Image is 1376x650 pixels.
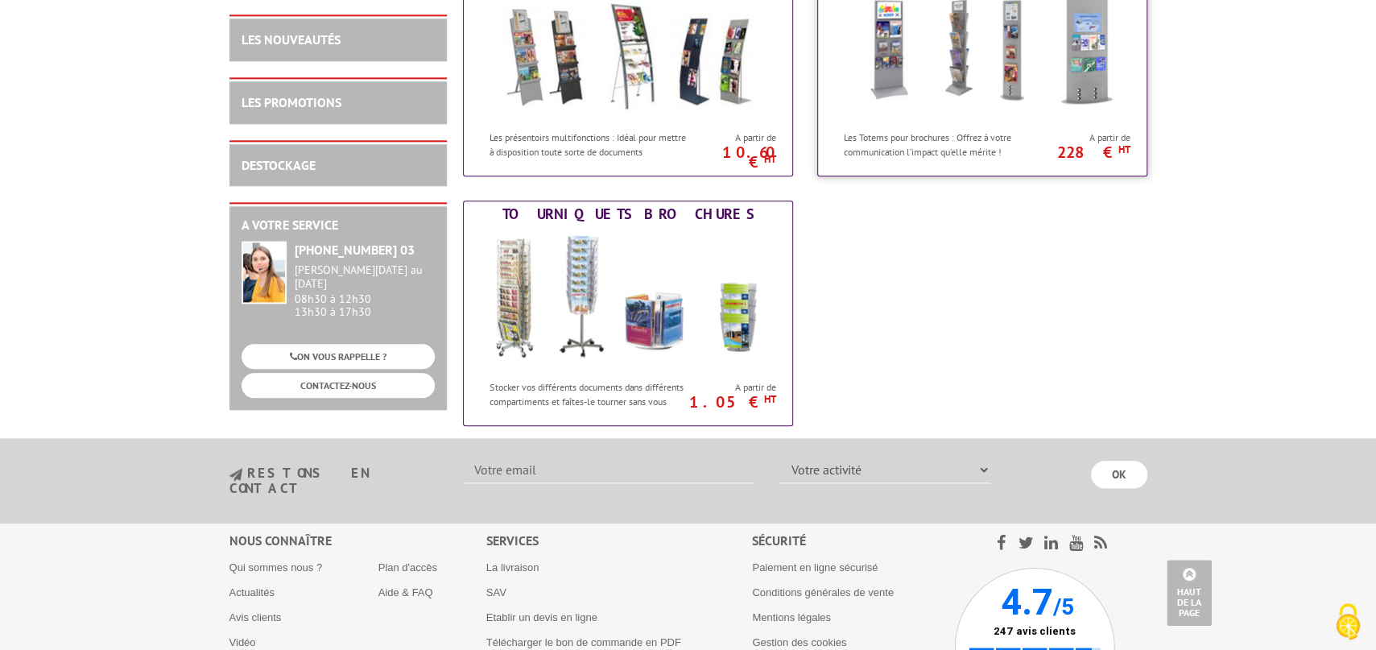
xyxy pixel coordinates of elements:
[229,532,486,550] div: Nous connaître
[1047,131,1130,144] span: A partir de
[229,561,323,573] a: Qui sommes nous ?
[242,157,316,173] a: DESTOCKAGE
[242,94,341,110] a: LES PROMOTIONS
[752,586,894,598] a: Conditions générales de vente
[844,130,1043,158] p: Les Totems pour brochures : Offrez à votre communication l’impact qu’elle mérite !
[229,611,282,623] a: Avis clients
[490,380,689,421] p: Stocker vos différents documents dans différents compartiments et faîtes-le tourner sans vous dép...
[378,586,433,598] a: Aide & FAQ
[685,147,775,167] p: 10.60 €
[486,636,681,648] a: Télécharger le bon de commande en PDF
[242,344,435,369] a: ON VOUS RAPPELLE ?
[295,242,415,258] strong: [PHONE_NUMBER] 03
[693,131,775,144] span: A partir de
[468,205,788,223] div: Tourniquets brochures
[752,636,846,648] a: Gestion des cookies
[486,586,506,598] a: SAV
[242,241,287,304] img: widget-service.jpg
[1118,143,1130,156] sup: HT
[685,397,775,407] p: 1.05 €
[295,263,435,291] div: [PERSON_NAME][DATE] au [DATE]
[465,456,754,483] input: Votre email
[229,586,275,598] a: Actualités
[295,263,435,319] div: 08h30 à 12h30 13h30 à 17h30
[693,381,775,394] span: A partir de
[752,532,954,550] div: Sécurité
[1328,602,1368,642] img: Cookies (fenêtre modale)
[752,611,831,623] a: Mentions légales
[490,130,689,158] p: Les présentoirs multifonctions : Idéal pour mettre à disposition toute sorte de documents
[1039,147,1130,157] p: 228 €
[752,561,878,573] a: Paiement en ligne sécurisé
[378,561,437,573] a: Plan d'accès
[763,392,775,406] sup: HT
[242,373,435,398] a: CONTACTEZ-NOUS
[229,636,256,648] a: Vidéo
[486,611,597,623] a: Etablir un devis en ligne
[229,466,441,495] h3: restons en contact
[229,468,242,482] img: newsletter.jpg
[479,227,777,372] img: Tourniquets brochures
[242,218,435,233] h2: A votre service
[463,201,793,426] a: Tourniquets brochures Tourniquets brochures Stocker vos différents documents dans différents comp...
[763,152,775,166] sup: HT
[1091,461,1147,488] input: OK
[1167,560,1212,626] a: Haut de la page
[486,561,539,573] a: La livraison
[486,532,753,550] div: Services
[1320,595,1376,650] button: Cookies (fenêtre modale)
[242,31,341,48] a: LES NOUVEAUTÉS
